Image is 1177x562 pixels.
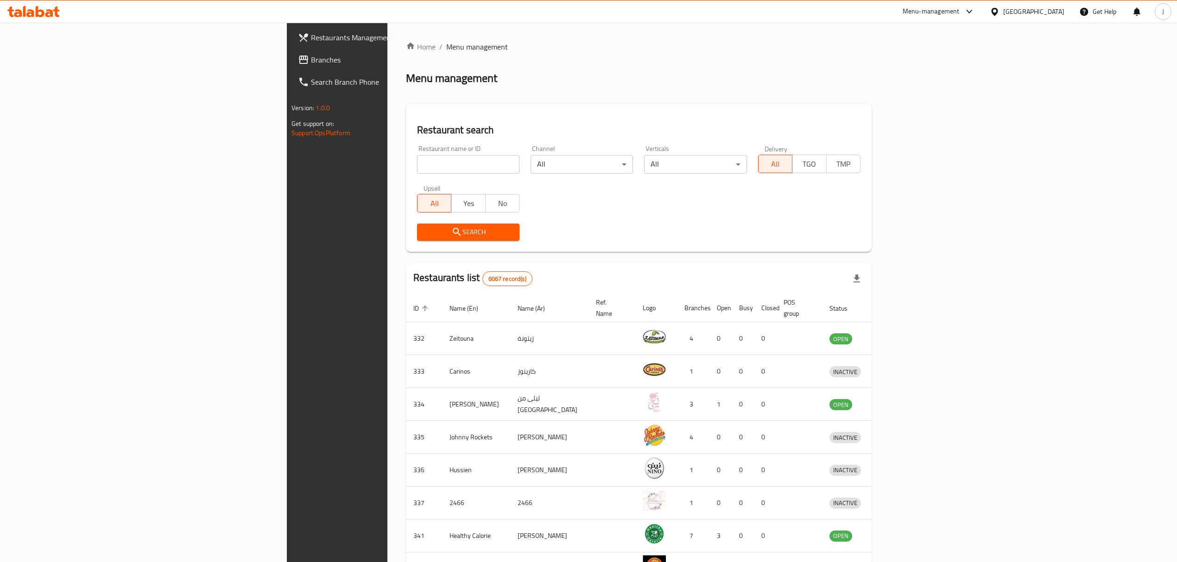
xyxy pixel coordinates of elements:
span: Search Branch Phone [311,76,476,87]
td: 7 [677,519,709,552]
td: ليلى من [GEOGRAPHIC_DATA] [510,388,588,421]
img: Leila Min Lebnan [643,391,666,414]
label: Delivery [765,145,788,152]
button: All [417,194,451,212]
span: 1.0.0 [316,102,330,114]
nav: breadcrumb [406,41,872,52]
button: TMP [826,155,861,173]
td: 0 [754,519,776,552]
th: Logo [635,294,677,322]
div: [GEOGRAPHIC_DATA] [1003,6,1064,17]
input: Search for restaurant name or ID.. [417,155,519,174]
td: كارينوز [510,355,588,388]
button: All [758,155,792,173]
span: Restaurants Management [311,32,476,43]
img: 2466 [643,489,666,512]
span: All [421,197,448,210]
span: Status [829,303,860,314]
button: Search [417,224,519,241]
span: INACTIVE [829,498,861,508]
td: 0 [709,487,732,519]
th: Open [709,294,732,322]
td: 0 [709,454,732,487]
div: Total records count [482,271,532,286]
td: 0 [754,454,776,487]
a: Branches [291,49,483,71]
td: 4 [677,421,709,454]
td: 0 [709,355,732,388]
span: TMP [830,157,857,171]
span: No [489,197,516,210]
td: 0 [732,355,754,388]
td: [PERSON_NAME] [510,519,588,552]
span: INACTIVE [829,432,861,443]
td: 1 [677,454,709,487]
td: 1 [677,487,709,519]
span: INACTIVE [829,367,861,377]
td: 1 [677,355,709,388]
div: All [531,155,633,174]
div: INACTIVE [829,432,861,443]
th: Branches [677,294,709,322]
a: Support.OpsPlatform [291,127,350,139]
img: Healthy Calorie [643,522,666,545]
div: All [644,155,747,174]
td: 1 [709,388,732,421]
span: Get support on: [291,118,334,130]
div: Export file [846,268,868,290]
td: 3 [709,519,732,552]
td: 0 [754,388,776,421]
td: [PERSON_NAME] [510,421,588,454]
span: OPEN [829,531,852,541]
td: 0 [732,421,754,454]
td: زيتونة [510,322,588,355]
a: Restaurants Management [291,26,483,49]
span: Ref. Name [596,297,624,319]
h2: Restaurant search [417,123,861,137]
a: Search Branch Phone [291,71,483,93]
img: Hussien [643,456,666,480]
span: ID [413,303,431,314]
td: 0 [709,322,732,355]
img: Carinos [643,358,666,381]
div: OPEN [829,399,852,410]
td: 0 [754,355,776,388]
button: Yes [451,194,485,212]
td: 0 [732,487,754,519]
td: 0 [732,322,754,355]
span: Search [424,226,512,238]
span: INACTIVE [829,465,861,475]
label: Upsell [424,185,441,191]
span: Branches [311,54,476,65]
th: Closed [754,294,776,322]
h2: Restaurants list [413,271,532,286]
span: Name (Ar) [518,303,557,314]
td: 4 [677,322,709,355]
td: 0 [754,421,776,454]
span: J [1162,6,1164,17]
span: Yes [455,197,481,210]
img: Zeitouna [643,325,666,348]
td: [PERSON_NAME] [510,454,588,487]
td: 0 [732,388,754,421]
button: TGO [792,155,826,173]
th: Busy [732,294,754,322]
span: 6067 record(s) [483,275,532,283]
div: OPEN [829,333,852,344]
span: OPEN [829,400,852,410]
td: 2466 [510,487,588,519]
span: POS group [784,297,811,319]
img: Johnny Rockets [643,424,666,447]
div: INACTIVE [829,366,861,377]
button: No [485,194,519,212]
td: 0 [732,454,754,487]
td: 0 [732,519,754,552]
span: TGO [796,157,823,171]
td: 0 [709,421,732,454]
span: All [762,157,789,171]
td: 0 [754,487,776,519]
td: 3 [677,388,709,421]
